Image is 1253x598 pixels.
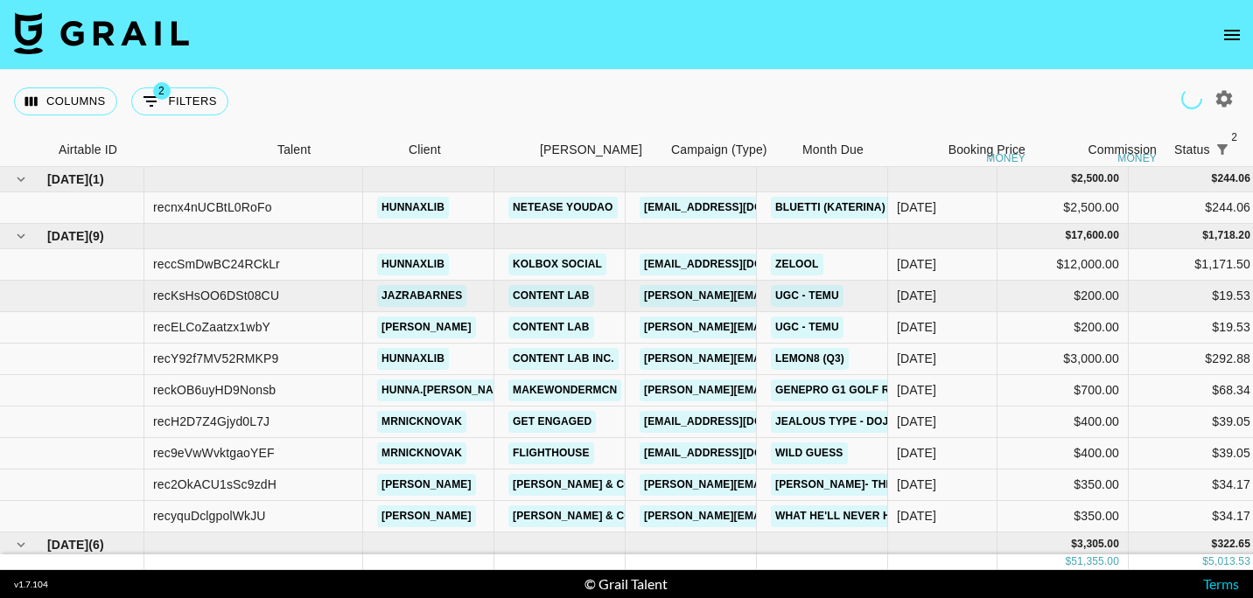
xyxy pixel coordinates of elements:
[508,254,606,275] a: KolBox Social
[897,198,936,216] div: Oct '25
[377,348,449,370] a: hunnaxlib
[584,575,668,593] div: © Grail Talent
[409,133,441,167] div: Client
[897,413,936,430] div: Sep '25
[508,442,594,464] a: Flighthouse
[14,87,117,115] button: Select columns
[508,285,594,307] a: Content Lab
[771,348,849,370] a: Lemon8 (Q3)
[377,474,476,496] a: [PERSON_NAME]
[88,227,104,245] span: ( 9 )
[153,318,270,336] div: recELCoZaatzx1wbY
[771,285,843,307] a: UGC - Temu
[640,348,925,370] a: [PERSON_NAME][EMAIL_ADDRESS][DOMAIN_NAME]
[47,536,88,553] span: [DATE]
[1117,153,1157,163] div: money
[948,133,1025,167] div: Booking Price
[153,350,278,367] div: recY92f7MV52RMKP9
[153,413,269,430] div: recH2D7Z4Gjyd0L7J
[1071,171,1077,186] div: $
[1202,554,1208,569] div: $
[1071,537,1077,552] div: $
[640,197,836,219] a: [EMAIL_ADDRESS][DOMAIN_NAME]
[771,505,1009,527] a: What He'll Never Have [PERSON_NAME]
[9,167,33,191] button: hide children
[131,87,228,115] button: Show filters
[508,348,619,370] a: Content Lab Inc.
[1203,575,1239,592] a: Terms
[1065,228,1071,243] div: $
[640,254,836,275] a: [EMAIL_ADDRESS][DOMAIN_NAME]
[771,254,823,275] a: Zelool
[153,287,279,304] div: recKsHsOO6DSt08CU
[897,381,936,399] div: Sep '25
[997,249,1129,281] div: $12,000.00
[153,444,275,462] div: rec9eVwWvktgaoYEF
[88,536,104,553] span: ( 6 )
[1065,554,1071,569] div: $
[771,474,1139,496] a: [PERSON_NAME]- The Night the Lights Went Out in [US_STATE]
[771,411,924,433] a: Jealous Type - Doja Cat
[640,474,1015,496] a: [PERSON_NAME][EMAIL_ADDRESS][PERSON_NAME][DOMAIN_NAME]
[88,170,104,188] span: ( 1 )
[153,507,266,525] div: recyquDclgpolWkJU
[508,379,621,401] a: makewondermcn
[508,505,661,527] a: [PERSON_NAME] & Co LLC
[771,379,964,401] a: GenePro G1 Golf Rangefinder
[9,532,33,557] button: hide children
[9,224,33,248] button: hide children
[1217,537,1250,552] div: 322.65
[153,198,272,216] div: recnx4nUCBtL0RoFo
[508,411,596,433] a: Get Engaged
[1217,171,1250,186] div: 244.06
[1088,133,1157,167] div: Commission
[897,444,936,462] div: Sep '25
[997,281,1129,312] div: $200.00
[997,438,1129,469] div: $400.00
[640,505,1015,527] a: [PERSON_NAME][EMAIL_ADDRESS][PERSON_NAME][DOMAIN_NAME]
[377,197,449,219] a: hunnaxlib
[377,285,466,307] a: jazrabarnes
[269,133,400,167] div: Talent
[771,197,890,219] a: Bluetti (Katerina)
[997,501,1129,532] div: $350.00
[1214,17,1249,52] button: open drawer
[1071,554,1119,569] div: 51,355.00
[640,379,925,401] a: [PERSON_NAME][EMAIL_ADDRESS][DOMAIN_NAME]
[1202,228,1208,243] div: $
[1226,129,1243,146] span: 2
[153,381,276,399] div: reckOB6uyHD9Nonsb
[1210,137,1235,162] div: 2 active filters
[47,227,88,245] span: [DATE]
[1208,554,1250,569] div: 5,013.53
[277,133,311,167] div: Talent
[1071,228,1119,243] div: 17,600.00
[153,476,276,493] div: rec2OkACU1sSc9zdH
[640,285,925,307] a: [PERSON_NAME][EMAIL_ADDRESS][DOMAIN_NAME]
[377,505,476,527] a: [PERSON_NAME]
[671,133,767,167] div: Campaign (Type)
[897,350,936,367] div: Sep '25
[59,133,117,167] div: Airtable ID
[640,411,836,433] a: [EMAIL_ADDRESS][DOMAIN_NAME]
[640,316,925,338] a: [PERSON_NAME][EMAIL_ADDRESS][DOMAIN_NAME]
[508,197,618,219] a: NetEase YouDao
[662,133,794,167] div: Campaign (Type)
[1180,87,1203,110] span: Refreshing clients, campaigns...
[1174,133,1210,167] div: Status
[14,579,48,590] div: v 1.7.104
[377,254,449,275] a: hunnaxlib
[540,133,642,167] div: [PERSON_NAME]
[897,318,936,336] div: Sep '25
[1208,228,1250,243] div: 1,718.20
[771,442,848,464] a: wild guess
[50,133,269,167] div: Airtable ID
[377,316,476,338] a: [PERSON_NAME]
[400,133,531,167] div: Client
[771,316,843,338] a: UGC - Temu
[508,474,661,496] a: [PERSON_NAME] & Co LLC
[897,507,936,525] div: Sep '25
[640,442,836,464] a: [EMAIL_ADDRESS][DOMAIN_NAME]
[377,411,466,433] a: mrnicknovak
[1077,171,1119,186] div: 2,500.00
